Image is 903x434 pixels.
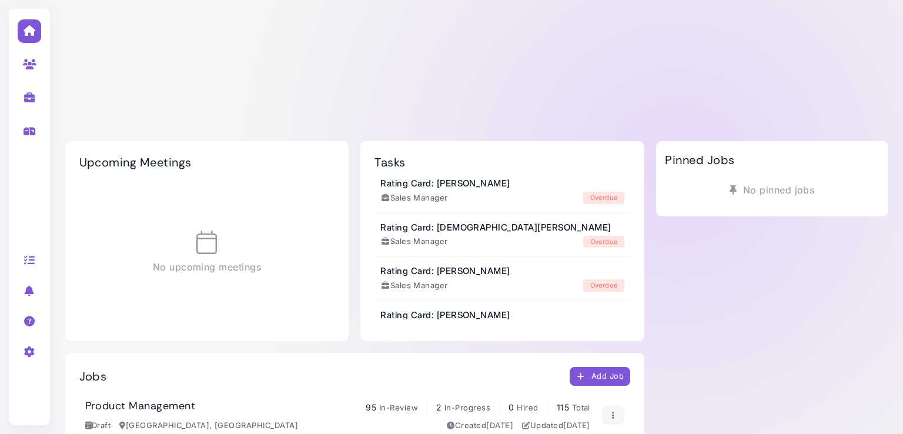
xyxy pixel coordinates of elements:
[380,178,510,189] h3: Rating Card: [PERSON_NAME]
[444,403,490,412] span: In-Progress
[570,367,631,386] button: Add Job
[665,153,734,167] h2: Pinned Jobs
[436,402,442,412] span: 2
[366,402,376,412] span: 95
[557,402,569,412] span: 115
[563,420,590,430] time: Jul 17, 2025
[380,280,448,292] div: Sales Manager
[576,370,624,383] div: Add Job
[380,236,448,248] div: Sales Manager
[85,420,111,432] div: Draft
[517,403,538,412] span: Hired
[119,420,298,432] div: [GEOGRAPHIC_DATA], [GEOGRAPHIC_DATA]
[380,310,510,321] h3: Rating Card: [PERSON_NAME]
[522,420,590,432] div: Updated
[583,236,624,248] div: overdue
[665,179,879,201] div: No pinned jobs
[486,420,513,430] time: Jul 17, 2025
[583,279,624,292] div: overdue
[380,222,611,233] h3: Rating Card: [DEMOGRAPHIC_DATA][PERSON_NAME]
[79,181,335,323] div: No upcoming meetings
[379,403,418,412] span: In-Review
[447,420,513,432] div: Created
[380,266,510,276] h3: Rating Card: [PERSON_NAME]
[374,155,405,169] h2: Tasks
[583,192,624,204] div: overdue
[572,403,590,412] span: Total
[509,402,514,412] span: 0
[85,400,196,413] h3: Product Management
[380,192,448,204] div: Sales Manager
[79,155,192,169] h2: Upcoming Meetings
[79,369,107,383] h2: Jobs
